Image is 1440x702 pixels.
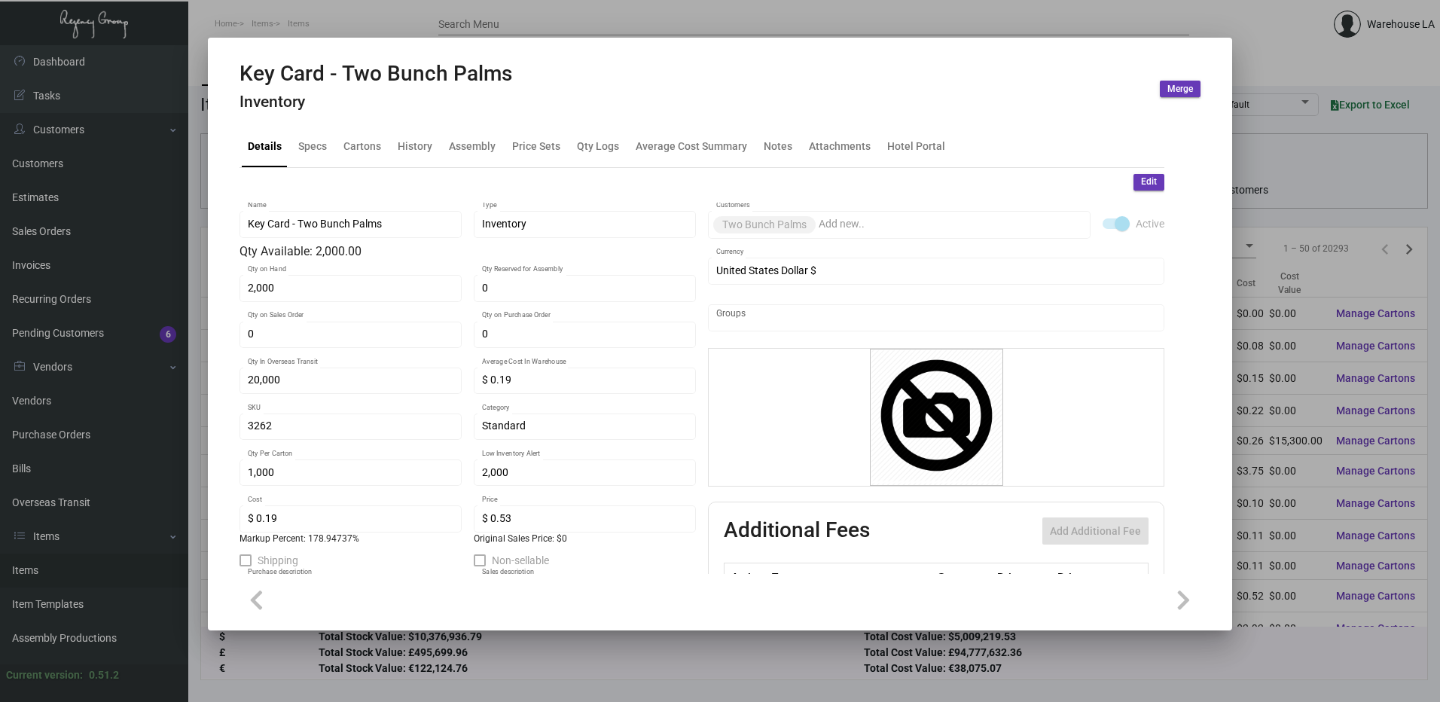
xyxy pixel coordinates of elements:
[819,218,1083,230] input: Add new..
[89,667,119,683] div: 0.51.2
[725,563,769,590] th: Active
[1167,83,1193,96] span: Merge
[764,139,792,154] div: Notes
[239,243,696,261] div: Qty Available: 2,000.00
[1054,563,1130,590] th: Price type
[1136,215,1164,233] span: Active
[636,139,747,154] div: Average Cost Summary
[993,563,1054,590] th: Price
[716,312,1157,324] input: Add new..
[1050,525,1141,537] span: Add Additional Fee
[449,139,496,154] div: Assembly
[6,667,83,683] div: Current version:
[239,61,512,87] h2: Key Card - Two Bunch Palms
[1160,81,1201,97] button: Merge
[512,139,560,154] div: Price Sets
[1042,517,1149,545] button: Add Additional Fee
[768,563,932,590] th: Type
[248,139,282,154] div: Details
[1133,174,1164,191] button: Edit
[239,93,512,111] h4: Inventory
[343,139,381,154] div: Cartons
[887,139,945,154] div: Hotel Portal
[713,216,816,233] mat-chip: Two Bunch Palms
[398,139,432,154] div: History
[577,139,619,154] div: Qty Logs
[492,551,549,569] span: Non-sellable
[1141,175,1157,188] span: Edit
[933,563,993,590] th: Cost
[724,517,870,545] h2: Additional Fees
[298,139,327,154] div: Specs
[809,139,871,154] div: Attachments
[258,551,298,569] span: Shipping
